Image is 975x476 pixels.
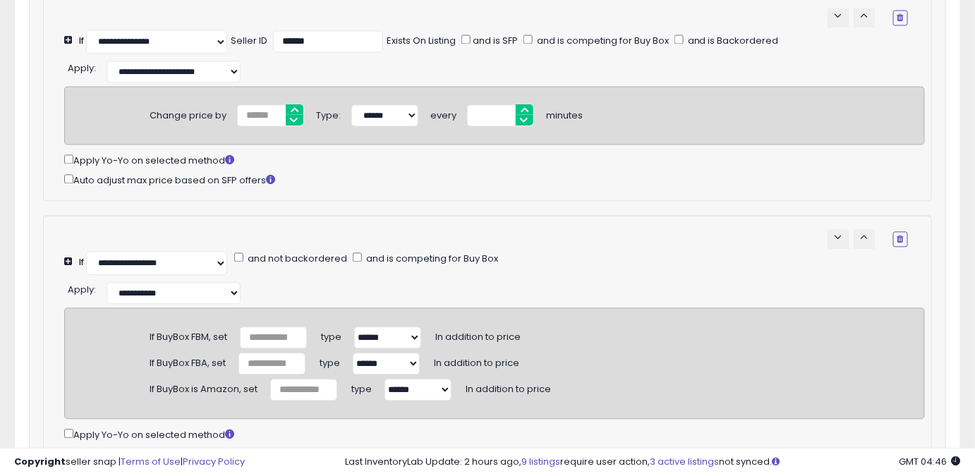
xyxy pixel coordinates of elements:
button: keyboard_arrow_up [854,8,876,28]
div: Auto adjust max price based on SFP offers [64,171,925,188]
div: If BuyBox FBM, set [150,326,227,344]
span: In addition to price [466,377,551,396]
div: Change price by [150,104,226,123]
span: keyboard_arrow_down [832,9,845,23]
span: keyboard_arrow_up [858,231,871,244]
div: : [68,57,96,75]
span: and is competing for Buy Box [364,252,498,265]
span: type [321,325,341,343]
div: seller snap | | [14,456,245,469]
a: Privacy Policy [183,455,245,468]
strong: Copyright [14,455,66,468]
span: and is competing for Buy Box [535,34,669,47]
button: keyboard_arrow_up [854,229,876,249]
i: Click here to read more about un-synced listings. [773,457,780,466]
div: Apply Yo-Yo on selected method [64,426,925,442]
div: Auto adjust max price based on SFP offers [64,446,925,462]
span: keyboard_arrow_up [858,9,871,23]
a: 9 listings [522,455,561,468]
span: and is SFP [471,34,518,47]
button: keyboard_arrow_down [828,229,849,249]
div: every [430,104,456,123]
span: In addition to price [435,325,521,343]
i: Remove Condition [897,13,904,22]
a: Terms of Use [121,455,181,468]
div: Apply Yo-Yo on selected method [64,152,925,168]
div: Last InventoryLab Update: 2 hours ago, require user action, not synced. [346,456,961,469]
button: keyboard_arrow_down [828,8,849,28]
div: If BuyBox FBA, set [150,352,226,370]
span: and not backordered [246,252,347,265]
span: Apply [68,61,94,75]
div: minutes [546,104,583,123]
span: type [320,351,340,370]
span: Apply [68,283,94,296]
div: Exists On Listing [387,35,456,48]
a: 3 active listings [650,455,720,468]
div: : [68,279,96,297]
div: If BuyBox is Amazon, set [150,378,258,396]
span: and is Backordered [686,34,779,47]
div: Seller ID [231,35,267,48]
span: 2025-08-12 04:46 GMT [900,455,961,468]
i: Remove Condition [897,235,904,243]
span: type [351,377,372,396]
span: In addition to price [434,351,519,370]
div: Type: [316,104,341,123]
span: keyboard_arrow_down [832,231,845,244]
